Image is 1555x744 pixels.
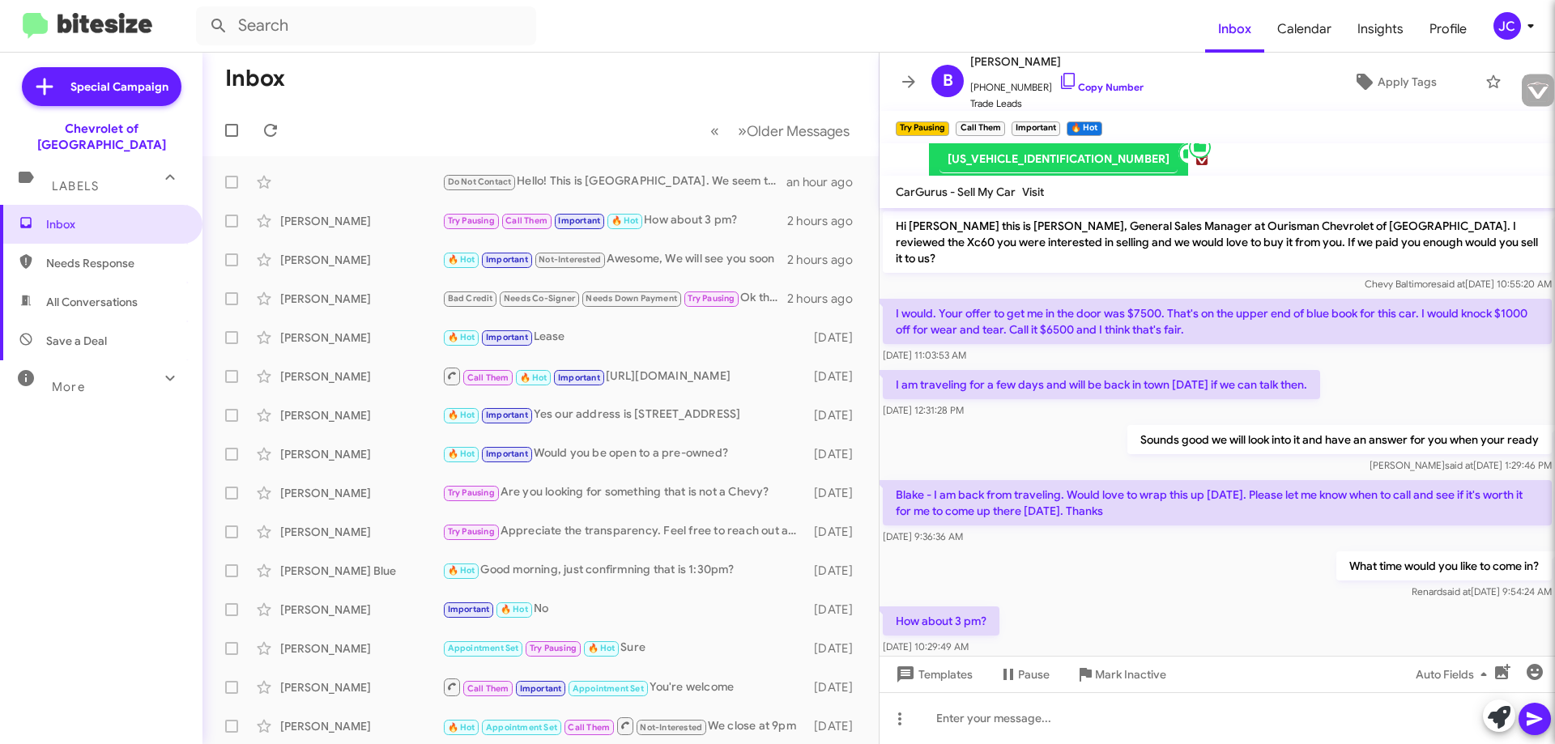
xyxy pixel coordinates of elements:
[442,211,787,230] div: How about 3 pm?
[442,561,806,580] div: Good morning, just confirmning that is 1:30pm?
[46,255,184,271] span: Needs Response
[448,215,495,226] span: Try Pausing
[956,121,1004,136] small: Call Them
[1127,425,1552,454] p: Sounds good we will look into it and have an answer for you when your ready
[280,446,442,462] div: [PERSON_NAME]
[883,370,1320,399] p: I am traveling for a few days and will be back in town [DATE] if we can talk then.
[280,563,442,579] div: [PERSON_NAME] Blue
[806,368,866,385] div: [DATE]
[539,254,601,265] span: Not-Interested
[280,368,442,385] div: [PERSON_NAME]
[1095,660,1166,689] span: Mark Inactive
[486,254,528,265] span: Important
[280,524,442,540] div: [PERSON_NAME]
[701,114,859,147] nav: Page navigation example
[486,449,528,459] span: Important
[501,604,528,614] span: 🔥 Hot
[280,679,442,695] div: [PERSON_NAME]
[442,600,806,619] div: No
[520,372,547,383] span: 🔥 Hot
[442,328,806,346] div: Lease
[883,606,999,636] p: How about 3 pm?
[806,563,866,579] div: [DATE]
[883,211,1552,273] p: Hi [PERSON_NAME] this is [PERSON_NAME], General Sales Manager at Ourisman Chevrolet of [GEOGRAPHI...
[46,216,184,232] span: Inbox
[1336,551,1552,580] p: What time would you like to come in?
[448,565,475,576] span: 🔥 Hot
[1059,81,1144,93] a: Copy Number
[880,660,986,689] button: Templates
[883,530,963,542] span: [DATE] 9:36:36 AM
[448,487,495,498] span: Try Pausing
[280,213,442,229] div: [PERSON_NAME]
[943,68,953,94] span: B
[225,66,285,91] h1: Inbox
[520,683,562,694] span: Important
[806,524,866,540] div: [DATE]
[448,332,475,342] span: 🔥 Hot
[893,660,973,689] span: Templates
[448,254,475,265] span: 🔥 Hot
[588,643,616,653] span: 🔥 Hot
[806,718,866,734] div: [DATE]
[196,6,536,45] input: Search
[611,215,639,226] span: 🔥 Hot
[786,174,866,190] div: an hour ago
[1437,278,1465,290] span: said at
[1412,585,1552,597] span: Renard [DATE] 9:54:24 AM
[806,407,866,423] div: [DATE]
[52,179,99,193] span: Labels
[1022,185,1044,199] span: Visit
[448,722,475,733] span: 🔥 Hot
[486,722,557,733] span: Appointment Set
[448,643,519,653] span: Appointment Set
[710,121,719,141] span: «
[787,252,866,268] div: 2 hours ago
[280,252,442,268] div: [PERSON_NAME]
[530,643,577,653] span: Try Pausing
[787,213,866,229] div: 2 hours ago
[280,329,442,346] div: [PERSON_NAME]
[1370,459,1552,471] span: [PERSON_NAME] [DATE] 1:29:46 PM
[448,410,475,420] span: 🔥 Hot
[1264,6,1344,53] a: Calendar
[883,349,966,361] span: [DATE] 11:03:53 AM
[970,71,1144,96] span: [PHONE_NUMBER]
[280,485,442,501] div: [PERSON_NAME]
[896,185,1016,199] span: CarGurus - Sell My Car
[442,250,787,269] div: Awesome, We will see you soon
[1344,6,1417,53] span: Insights
[806,602,866,618] div: [DATE]
[1480,12,1537,40] button: JC
[467,683,509,694] span: Call Them
[280,291,442,307] div: [PERSON_NAME]
[806,640,866,657] div: [DATE]
[806,329,866,346] div: [DATE]
[486,410,528,420] span: Important
[448,604,490,614] span: Important
[442,522,806,541] div: Appreciate the transparency. Feel free to reach out after taking care of insurance so we can furt...
[1445,459,1473,471] span: said at
[52,380,85,394] span: More
[747,122,850,140] span: Older Messages
[448,449,475,459] span: 🔥 Hot
[486,332,528,342] span: Important
[442,172,786,191] div: Hello! This is [GEOGRAPHIC_DATA]. We seem to have received this message in error, as we are a doc...
[896,121,949,136] small: Try Pausing
[573,683,644,694] span: Appointment Set
[883,404,964,416] span: [DATE] 12:31:28 PM
[883,480,1552,525] p: Blake - I am back from traveling. Would love to wrap this up [DATE]. Please let me know when to c...
[986,660,1063,689] button: Pause
[1417,6,1480,53] a: Profile
[558,215,600,226] span: Important
[1205,6,1264,53] span: Inbox
[970,52,1144,71] span: [PERSON_NAME]
[442,639,806,657] div: Sure
[1018,660,1050,689] span: Pause
[586,293,677,304] span: Needs Down Payment
[1403,660,1506,689] button: Auto Fields
[806,446,866,462] div: [DATE]
[448,176,512,187] span: Do Not Contact
[883,299,1552,344] p: I would. Your offer to get me in the door was $7500. That's on the upper end of blue book for thi...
